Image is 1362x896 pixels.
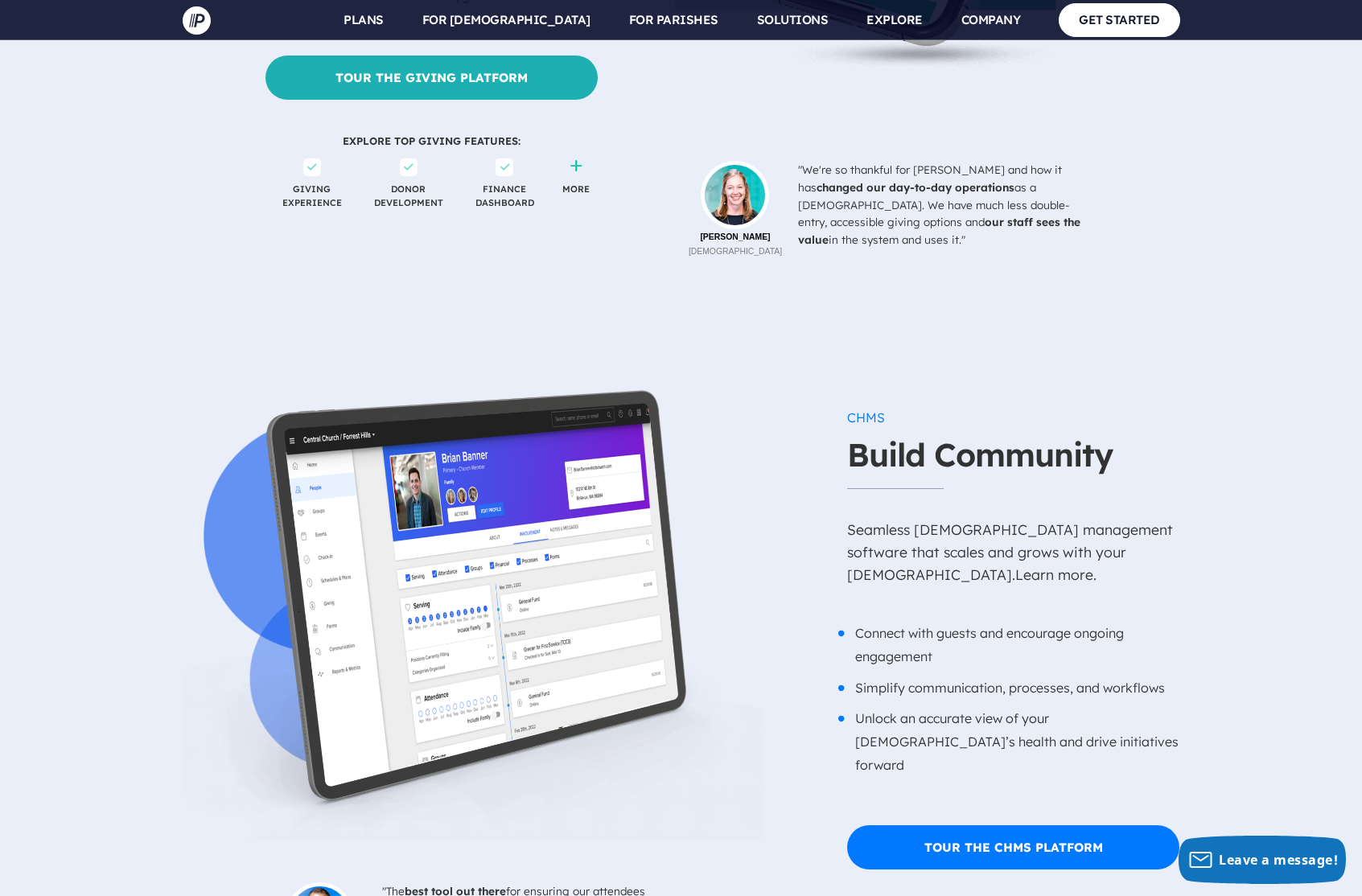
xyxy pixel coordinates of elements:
[265,158,359,230] span: GIVING EXPERIENCE
[847,825,1179,869] a: Tour the ChMS Platform
[847,699,1179,776] li: Unlock an accurate view of your [DEMOGRAPHIC_DATA]’s health and drive initiatives forward
[689,229,782,246] b: [PERSON_NAME]
[817,180,1014,194] b: changed our day-to-day operations
[701,161,769,229] img: profile_kamy-beattie.png
[689,229,782,257] p: [DEMOGRAPHIC_DATA]
[1219,851,1338,869] span: Leave a message!
[1015,565,1097,583] a: Learn more.
[265,55,598,100] a: Tour the Giving Platform
[265,100,598,158] span: EXPLORE TOP GIVING FEATURES:
[798,161,1089,249] div: "We're so thankful for [PERSON_NAME] and how it has as a [DEMOGRAPHIC_DATA]. We have much less do...
[847,502,1179,614] p: Seamless [DEMOGRAPHIC_DATA] management software that scales and grows with your [DEMOGRAPHIC_DATA].
[847,434,1179,488] h3: Build Community
[562,183,590,196] a: MORE
[459,158,552,230] span: FINANCE DASHBOARD
[1179,836,1346,884] button: Leave a message!
[362,158,455,230] span: DONOR DEVELOPMENT
[847,614,1179,668] li: Connect with guests and encourage ongoing engagement
[847,402,1179,433] h6: CHMS
[847,668,1179,700] li: Simplify communication, processes, and workflows
[1059,3,1180,36] a: GET STARTED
